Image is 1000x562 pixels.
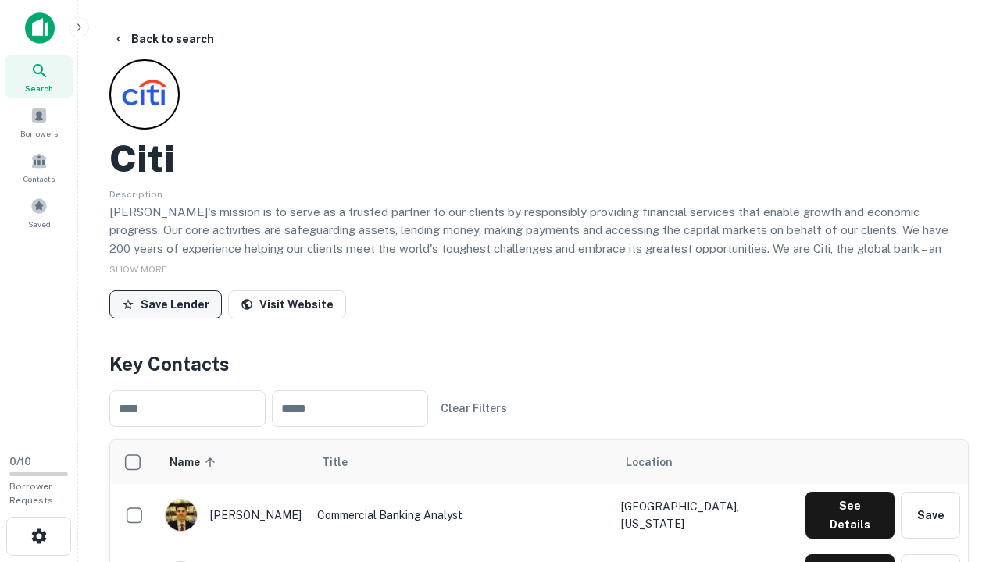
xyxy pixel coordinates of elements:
span: Search [25,82,53,94]
h4: Key Contacts [109,350,969,378]
span: Saved [28,218,51,230]
a: Contacts [5,146,73,188]
iframe: Chat Widget [922,387,1000,462]
th: Location [613,440,798,484]
a: Search [5,55,73,98]
span: SHOW MORE [109,264,167,275]
button: See Details [805,492,895,539]
span: Location [626,453,673,471]
span: Title [322,453,368,471]
span: Borrower Requests [9,481,53,506]
a: Borrowers [5,101,73,143]
span: Contacts [23,173,55,185]
button: Clear Filters [434,394,513,422]
td: [GEOGRAPHIC_DATA], [US_STATE] [613,484,798,546]
th: Name [157,440,309,484]
span: Name [170,453,220,471]
p: [PERSON_NAME]'s mission is to serve as a trusted partner to our clients by responsibly providing ... [109,203,969,295]
h2: Citi [109,136,175,181]
button: Save [901,492,960,539]
th: Title [309,440,613,484]
span: Borrowers [20,127,58,140]
span: 0 / 10 [9,456,31,468]
img: capitalize-icon.png [25,12,55,44]
button: Back to search [106,25,220,53]
div: [PERSON_NAME] [165,499,302,532]
a: Saved [5,191,73,233]
td: Commercial Banking Analyst [309,484,613,546]
a: Visit Website [228,290,346,318]
span: Description [109,189,162,200]
button: Save Lender [109,290,222,318]
img: 1753279374948 [166,500,197,531]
